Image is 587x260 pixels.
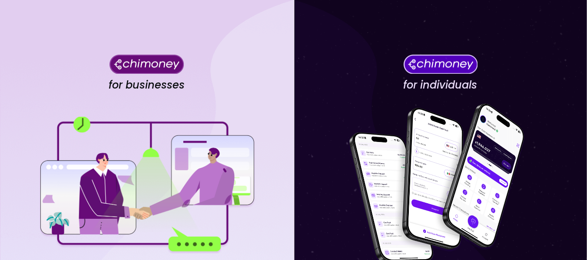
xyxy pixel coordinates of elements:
[403,54,478,74] img: Chimoney for individuals
[38,117,255,253] img: for businesses
[109,79,185,92] h4: for businesses
[109,54,184,74] img: Chimoney for businesses
[403,79,477,92] h4: for individuals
